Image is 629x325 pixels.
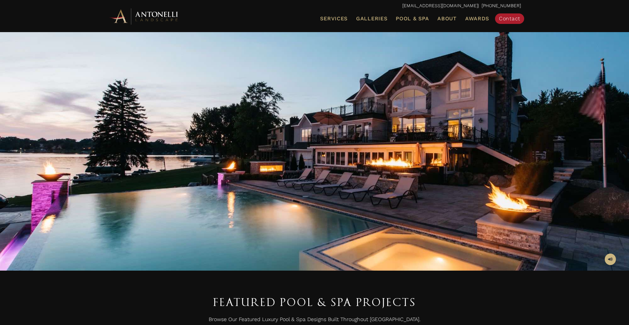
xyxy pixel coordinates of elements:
a: Services [317,14,350,23]
a: Galleries [353,14,390,23]
img: Antonelli Horizontal Logo [108,7,180,25]
span: Contact [499,15,520,22]
h1: Featured Pool & Spa Projects [108,293,521,311]
a: Pool & Spa [393,14,431,23]
a: Awards [463,14,492,23]
span: Services [320,16,348,21]
p: | [PHONE_NUMBER] [108,2,521,10]
a: Contact [495,13,524,24]
a: [EMAIL_ADDRESS][DOMAIN_NAME] [402,3,478,8]
span: Pool & Spa [396,15,429,22]
a: About [435,14,459,23]
span: Galleries [356,15,387,22]
span: Awards [465,15,489,22]
span: About [437,16,457,21]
